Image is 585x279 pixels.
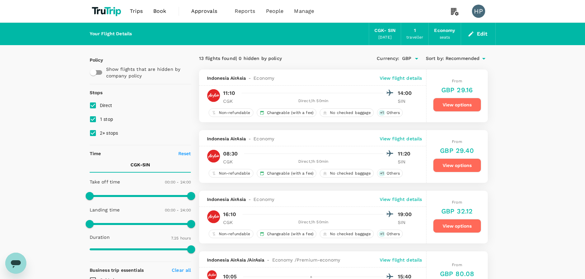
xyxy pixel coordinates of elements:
[5,253,26,274] iframe: Button to launch messaging window
[266,7,284,15] span: People
[414,27,416,34] div: 1
[452,79,462,83] span: From
[441,206,473,216] h6: GBP 32.12
[398,150,414,158] p: 11:20
[398,89,414,97] p: 14:00
[297,257,340,263] span: Premium-economy
[90,179,120,185] p: Take off time
[264,110,316,116] span: Changeable (with a fee)
[207,150,220,163] img: QZ
[433,158,481,172] button: View options
[327,110,373,116] span: No checked baggage
[446,55,480,62] span: Recommended
[434,27,455,34] div: Economy
[320,230,374,238] div: No checked baggage
[90,90,103,95] strong: Stops
[426,55,444,62] span: Sort by :
[244,158,383,165] div: Direct , 1h 50min
[223,158,240,165] p: CGK
[191,7,224,15] span: Approvals
[379,231,385,237] span: + 1
[246,196,253,203] span: -
[441,85,473,95] h6: GBP 29.16
[257,230,316,238] div: Changeable (with a fee)
[223,89,235,97] p: 11:10
[223,150,238,158] p: 08:30
[223,210,236,218] p: 16:10
[379,171,385,176] span: + 1
[398,219,414,226] p: SIN
[257,108,316,117] div: Changeable (with a fee)
[452,139,462,144] span: From
[378,34,392,41] div: [DATE]
[320,108,374,117] div: No checked baggage
[223,219,240,226] p: CGK
[246,135,253,142] span: -
[209,230,253,238] div: Non-refundable
[264,231,316,237] span: Changeable (with a fee)
[294,7,314,15] span: Manage
[90,234,110,240] p: Duration
[216,171,253,176] span: Non-refundable
[165,180,191,184] span: 00:00 - 24:00
[244,219,383,226] div: Direct , 1h 50min
[153,7,166,15] span: Book
[209,169,253,178] div: Non-refundable
[207,257,265,263] span: Indonesia AirAsia / AirAsia
[380,196,422,203] p: View flight details
[235,7,255,15] span: Reports
[207,89,220,102] img: QZ
[171,236,191,240] span: 7.25 hours
[253,135,274,142] span: Economy
[100,130,118,136] span: 2+ stops
[178,150,191,157] p: Reset
[246,75,253,81] span: -
[100,117,113,122] span: 1 stop
[379,110,385,116] span: + 1
[90,30,132,38] div: Your Flight Details
[398,158,414,165] p: SIN
[216,110,253,116] span: Non-refundable
[440,34,450,41] div: seats
[377,108,403,117] div: +1Others
[223,98,240,104] p: CGK
[440,145,474,156] h6: GBP 29.40
[264,171,316,176] span: Changeable (with a fee)
[472,5,485,18] div: HP
[406,34,423,41] div: traveller
[90,207,120,213] p: Landing time
[377,169,403,178] div: +1Others
[207,210,220,223] img: QZ
[207,135,246,142] span: Indonesia AirAsia
[377,230,403,238] div: +1Others
[90,4,125,18] img: TruTrip logo
[384,110,402,116] span: Others
[327,171,373,176] span: No checked baggage
[130,7,143,15] span: Trips
[377,55,399,62] span: Currency :
[207,75,246,81] span: Indonesia AirAsia
[327,231,373,237] span: No checked baggage
[380,75,422,81] p: View flight details
[433,219,481,233] button: View options
[398,98,414,104] p: SIN
[320,169,374,178] div: No checked baggage
[272,257,297,263] span: Economy /
[433,98,481,112] button: View options
[90,267,144,273] strong: Business trip essentials
[131,161,150,168] p: CGK - SIN
[253,196,274,203] span: Economy
[209,108,253,117] div: Non-refundable
[253,75,274,81] span: Economy
[90,150,101,157] p: Time
[264,257,272,263] span: -
[100,103,112,108] span: Direct
[165,208,191,212] span: 00:00 - 24:00
[398,210,414,218] p: 19:00
[380,257,422,263] p: View flight details
[90,57,96,63] p: Policy
[216,231,253,237] span: Non-refundable
[466,29,490,39] button: Edit
[106,66,187,79] p: Show flights that are hidden by company policy
[452,263,462,267] span: From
